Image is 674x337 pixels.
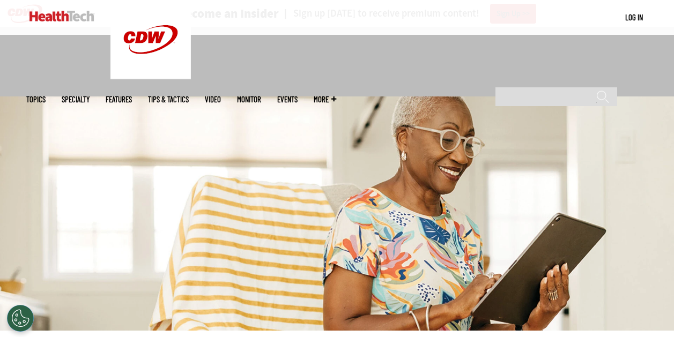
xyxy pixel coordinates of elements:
[7,305,34,332] button: Open Preferences
[277,95,298,103] a: Events
[148,95,189,103] a: Tips & Tactics
[62,95,90,103] span: Specialty
[314,95,336,103] span: More
[625,12,643,23] div: User menu
[625,12,643,22] a: Log in
[106,95,132,103] a: Features
[7,305,34,332] div: Cookies Settings
[110,71,191,82] a: CDW
[29,11,94,21] img: Home
[205,95,221,103] a: Video
[26,95,46,103] span: Topics
[237,95,261,103] a: MonITor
